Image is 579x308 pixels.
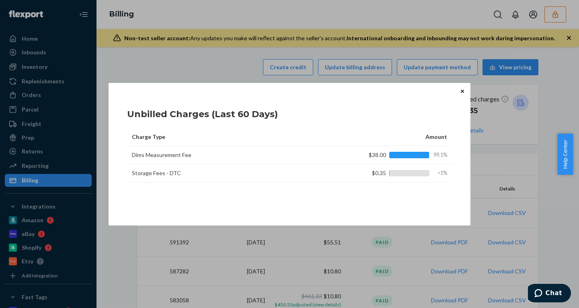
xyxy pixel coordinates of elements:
[328,128,452,146] th: Amount
[433,151,447,159] span: 99.1%
[127,108,278,121] h1: Unbilled Charges (Last 60 Days)
[127,146,328,164] td: Dims Measurement Fee
[341,169,447,177] div: $0.35
[433,170,447,177] span: <1%
[18,6,34,13] span: Chat
[127,164,328,182] td: Storage Fees - DTC
[458,87,466,96] button: Close
[341,151,447,159] div: $38.00
[127,128,328,146] th: Charge Type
